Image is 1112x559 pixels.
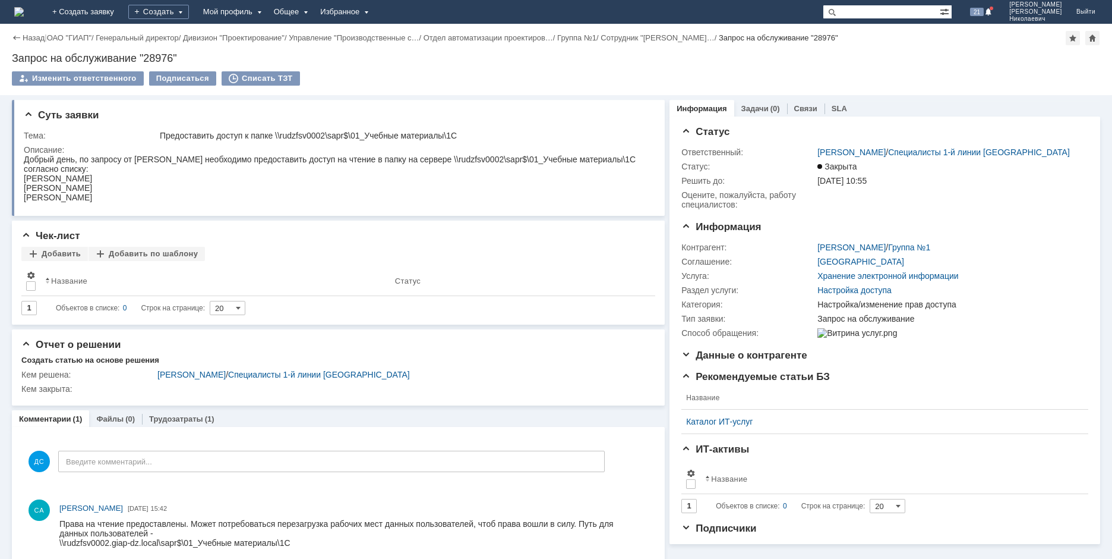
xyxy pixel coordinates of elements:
[817,243,886,252] a: [PERSON_NAME]
[96,33,178,42] a: Генеральный директор
[14,7,24,17] img: logo
[888,147,1070,157] a: Специалисты 1-й линии [GEOGRAPHIC_DATA]
[56,301,205,315] i: Строк на странице:
[47,33,96,42] div: /
[47,33,91,42] a: ОАО "ГИАП"
[123,301,127,315] div: 0
[681,176,815,186] div: Решить до:
[157,370,647,379] div: /
[1009,15,1062,23] span: Николаевич
[149,414,203,423] a: Трудозатраты
[59,504,123,513] span: [PERSON_NAME]
[716,502,779,510] span: Объектов в списке:
[24,109,99,121] span: Суть заявки
[424,33,553,42] a: Отдел автоматизации проектиров…
[14,7,24,17] a: Перейти на домашнюю страницу
[719,33,838,42] div: Запрос на обслуживание "28976"
[73,414,83,423] div: (1)
[681,162,815,171] div: Статус:
[970,8,984,16] span: 21
[21,356,159,365] div: Создать статью на основе решения
[151,505,168,512] span: 15:42
[21,370,155,379] div: Кем решена:
[128,5,189,19] div: Создать
[817,162,857,171] span: Закрыта
[817,257,904,266] a: [GEOGRAPHIC_DATA]
[96,414,124,423] a: Файлы
[716,499,865,513] i: Строк на странице:
[557,33,596,42] a: Группа №1
[817,328,897,338] img: Витрина услуг.png
[681,257,815,266] div: Соглашение:
[817,147,886,157] a: [PERSON_NAME]
[681,271,815,281] div: Услуга:
[817,300,1082,309] div: Настройка/изменение прав доступа
[681,243,815,252] div: Контрагент:
[681,221,761,233] span: Информация
[29,451,50,472] span: ДС
[832,104,847,113] a: SLA
[24,145,649,155] div: Описание:
[21,339,121,350] span: Отчет о решении
[205,414,214,423] div: (1)
[817,243,930,252] div: /
[794,104,817,113] a: Связи
[817,176,867,186] span: [DATE] 10:55
[677,104,726,113] a: Информация
[817,314,1082,324] div: Запрос на обслуживание
[681,350,807,361] span: Данные о контрагенте
[686,417,1074,426] a: Каталог ИТ-услуг
[681,523,756,534] span: Подписчики
[681,147,815,157] div: Ответственный:
[686,469,696,478] span: Настройки
[888,243,930,252] a: Группа №1
[681,190,815,209] div: Oцените, пожалуйста, работу специалистов:
[26,271,36,280] span: Настройки
[711,475,747,483] div: Название
[770,104,780,113] div: (0)
[289,33,419,42] a: Управление "Производственные с…
[817,271,958,281] a: Хранение электронной информации
[390,266,646,296] th: Статус
[940,5,952,17] span: Расширенный поиск
[681,300,815,309] div: Категория:
[56,304,119,312] span: Объектов в списке:
[817,147,1070,157] div: /
[681,371,830,382] span: Рекомендуемые статьи БЗ
[681,126,729,137] span: Статус
[741,104,769,113] a: Задачи
[125,414,135,423] div: (0)
[128,505,149,512] span: [DATE]
[783,499,787,513] div: 0
[700,464,1079,494] th: Название
[21,384,155,394] div: Кем закрыта:
[395,277,421,285] div: Статус
[289,33,424,42] div: /
[681,444,749,455] span: ИТ-активы
[183,33,285,42] a: Дивизион "Проектирование"
[681,285,815,295] div: Раздел услуги:
[424,33,557,42] div: /
[23,33,45,42] a: Назад
[183,33,289,42] div: /
[160,131,647,140] div: Предоставить доступ к папке \\rudzfsv0002\sapr$\01_Учебные материалы\1С
[557,33,601,42] div: /
[1085,31,1100,45] div: Сделать домашней страницей
[601,33,719,42] div: /
[19,414,71,423] a: Комментарии
[1009,8,1062,15] span: [PERSON_NAME]
[1066,31,1080,45] div: Добавить в избранное
[157,370,226,379] a: [PERSON_NAME]
[96,33,183,42] div: /
[21,230,80,241] span: Чек-лист
[817,285,892,295] a: Настройка доступа
[681,314,815,324] div: Тип заявки:
[12,52,1100,64] div: Запрос на обслуживание "28976"
[24,131,157,140] div: Тема:
[601,33,714,42] a: Сотрудник "[PERSON_NAME]…
[1009,1,1062,8] span: [PERSON_NAME]
[228,370,410,379] a: Специалисты 1-й линии [GEOGRAPHIC_DATA]
[51,277,87,285] div: Название
[681,328,815,338] div: Способ обращения:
